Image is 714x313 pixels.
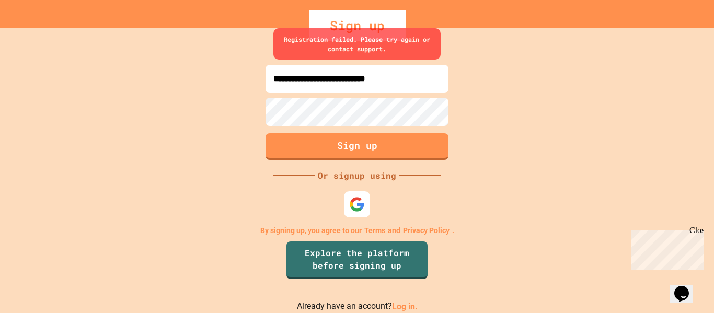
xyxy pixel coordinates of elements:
a: Terms [364,225,385,236]
a: Log in. [392,302,418,311]
div: Or signup using [315,169,399,182]
button: Sign up [266,133,448,160]
a: Privacy Policy [403,225,450,236]
iframe: chat widget [627,226,704,270]
div: Chat with us now!Close [4,4,72,66]
img: google-icon.svg [349,196,365,212]
div: Registration failed. Please try again or contact support. [273,28,441,60]
iframe: chat widget [670,271,704,303]
div: Sign up [309,10,406,41]
p: Already have an account? [297,300,418,313]
p: By signing up, you agree to our and . [260,225,454,236]
a: Explore the platform before signing up [286,241,428,279]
